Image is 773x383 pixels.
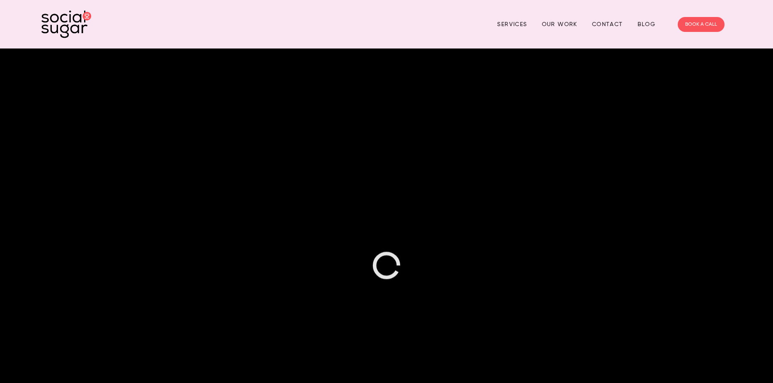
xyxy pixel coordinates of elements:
a: Services [497,18,527,31]
a: Our Work [542,18,577,31]
a: Contact [592,18,623,31]
a: Blog [638,18,656,31]
a: BOOK A CALL [678,17,725,32]
img: SocialSugar [41,10,91,38]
